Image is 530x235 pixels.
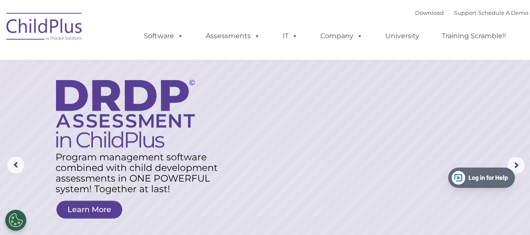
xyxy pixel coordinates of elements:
[478,9,528,16] a: Schedule A Demo
[274,28,306,45] a: IT
[377,28,428,45] a: University
[118,91,154,97] span: Phone number
[454,9,477,16] a: Support
[312,28,371,45] a: Company
[118,56,144,62] span: Last name
[5,210,26,231] button: Cookies Settings
[56,80,195,148] img: DRDP Assessment in ChildPlus
[433,28,514,45] a: Training Scramble!!
[56,201,122,218] a: Learn More
[415,9,528,16] font: |
[2,7,87,49] img: ChildPlus by Procare Solutions
[56,152,225,194] rs-layer: Program management software combined with child development assessments in ONE POWERFUL system! T...
[135,28,192,45] a: Software
[415,9,444,16] a: Download
[197,28,269,45] a: Assessments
